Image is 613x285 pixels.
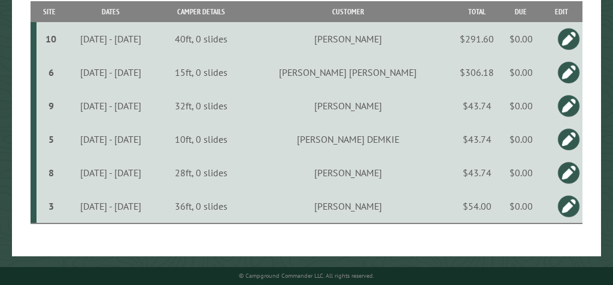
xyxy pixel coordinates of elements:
td: 36ft, 0 slides [159,189,242,223]
div: [DATE] - [DATE] [65,200,157,212]
td: $43.74 [453,89,501,122]
th: Total [453,1,501,22]
td: $291.60 [453,22,501,56]
td: $0.00 [501,22,541,56]
div: [DATE] - [DATE] [65,66,157,78]
td: $54.00 [453,189,501,223]
th: Due [501,1,541,22]
td: $0.00 [501,122,541,156]
div: 10 [41,33,60,45]
div: 6 [41,66,60,78]
td: $0.00 [501,189,541,223]
td: 28ft, 0 slides [159,156,242,189]
div: 5 [41,133,60,145]
div: 3 [41,200,60,212]
td: 15ft, 0 slides [159,56,242,89]
th: Dates [63,1,159,22]
td: [PERSON_NAME] [243,89,453,122]
div: [DATE] - [DATE] [65,33,157,45]
td: [PERSON_NAME] [243,22,453,56]
td: [PERSON_NAME] DEMKIE [243,122,453,156]
small: © Campground Commander LLC. All rights reserved. [239,272,374,280]
th: Site [37,1,62,22]
td: [PERSON_NAME] [243,156,453,189]
th: Customer [243,1,453,22]
td: $43.74 [453,156,501,189]
td: $306.18 [453,56,501,89]
th: Camper Details [159,1,242,22]
td: [PERSON_NAME] [243,189,453,223]
div: 9 [41,100,60,112]
td: 40ft, 0 slides [159,22,242,56]
td: $43.74 [453,122,501,156]
div: [DATE] - [DATE] [65,167,157,179]
div: 8 [41,167,60,179]
td: [PERSON_NAME] [PERSON_NAME] [243,56,453,89]
td: $0.00 [501,89,541,122]
td: $0.00 [501,156,541,189]
td: $0.00 [501,56,541,89]
td: 10ft, 0 slides [159,122,242,156]
td: 32ft, 0 slides [159,89,242,122]
th: Edit [541,1,582,22]
div: [DATE] - [DATE] [65,100,157,112]
div: [DATE] - [DATE] [65,133,157,145]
